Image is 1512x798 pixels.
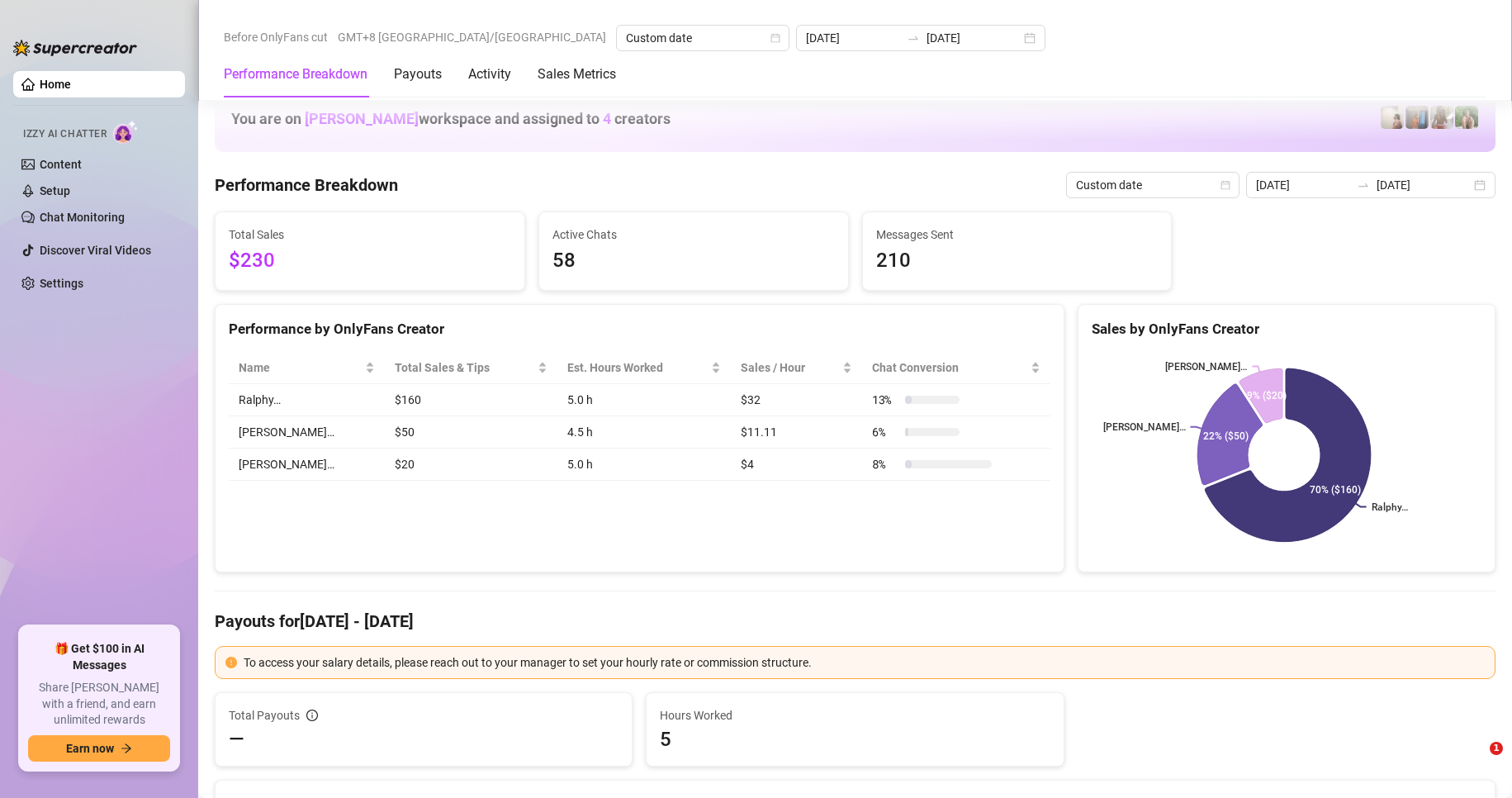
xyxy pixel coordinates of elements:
[224,64,367,84] div: Performance Breakdown
[872,455,898,473] span: 8 %
[40,184,70,197] a: Setup
[1357,178,1370,192] span: swap-right
[385,352,557,384] th: Total Sales & Tips
[660,726,1050,753] span: 5
[1357,178,1370,192] span: to
[215,173,398,197] h4: Performance Breakdown
[862,352,1050,384] th: Chat Conversion
[1456,742,1495,781] iframe: Intercom live chat
[927,29,1021,47] input: End date
[306,710,318,721] span: info-circle
[121,743,132,754] span: arrow-right
[229,226,511,244] span: Total Sales
[1455,106,1478,129] img: Nathaniel
[538,64,616,84] div: Sales Metrics
[229,318,1050,340] div: Performance by OnlyFans Creator
[28,680,170,729] span: Share [PERSON_NAME] with a friend, and earn unlimited rewards
[1377,176,1471,194] input: End date
[28,641,170,673] span: 🎁 Get $100 in AI Messages
[244,653,1485,672] div: To access your salary details, please reach out to your manager to set your hourly rate or commis...
[872,359,1027,377] span: Chat Conversion
[229,352,385,384] th: Name
[907,31,920,45] span: to
[40,78,71,91] a: Home
[872,423,898,441] span: 6 %
[385,416,557,449] td: $50
[731,352,862,384] th: Sales / Hour
[231,110,671,128] h1: You are on workspace and assigned to creators
[557,449,731,481] td: 5.0 h
[626,26,780,50] span: Custom date
[1256,176,1350,194] input: Start date
[1372,501,1408,513] text: Ralphy…
[229,706,300,724] span: Total Payouts
[907,31,920,45] span: swap-right
[1102,421,1185,433] text: [PERSON_NAME]…
[229,726,244,753] span: —
[305,110,419,127] span: [PERSON_NAME]
[872,391,898,409] span: 13 %
[731,449,862,481] td: $4
[557,416,731,449] td: 4.5 h
[876,226,1159,244] span: Messages Sent
[394,64,442,84] div: Payouts
[66,742,114,755] span: Earn now
[731,384,862,416] td: $32
[40,244,151,257] a: Discover Viral Videos
[28,735,170,762] button: Earn nowarrow-right
[215,610,1495,633] h4: Payouts for [DATE] - [DATE]
[338,25,606,50] span: GMT+8 [GEOGRAPHIC_DATA]/[GEOGRAPHIC_DATA]
[224,25,328,50] span: Before OnlyFans cut
[567,359,708,377] div: Est. Hours Worked
[229,449,385,481] td: [PERSON_NAME]…
[876,245,1159,277] span: 210
[557,384,731,416] td: 5.0 h
[1221,180,1230,190] span: calendar
[603,110,611,127] span: 4
[741,359,839,377] span: Sales / Hour
[225,657,237,668] span: exclamation-circle
[770,33,780,43] span: calendar
[468,64,511,84] div: Activity
[40,211,125,224] a: Chat Monitoring
[1092,318,1481,340] div: Sales by OnlyFans Creator
[113,120,139,144] img: AI Chatter
[1430,106,1453,129] img: Nathaniel
[1490,742,1503,755] span: 1
[552,245,835,277] span: 58
[1381,106,1404,129] img: Ralphy
[395,359,534,377] span: Total Sales & Tips
[13,40,137,56] img: logo-BBDzfeDw.svg
[40,158,82,171] a: Content
[806,29,900,47] input: Start date
[552,226,835,244] span: Active Chats
[385,449,557,481] td: $20
[731,416,862,449] td: $11.11
[229,416,385,449] td: [PERSON_NAME]…
[1405,106,1429,129] img: Wayne
[40,277,83,290] a: Settings
[1076,173,1230,197] span: Custom date
[385,384,557,416] td: $160
[23,126,107,142] span: Izzy AI Chatter
[660,706,1050,724] span: Hours Worked
[229,384,385,416] td: Ralphy…
[229,245,511,277] span: $230
[239,359,362,377] span: Name
[1164,361,1247,373] text: [PERSON_NAME]…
